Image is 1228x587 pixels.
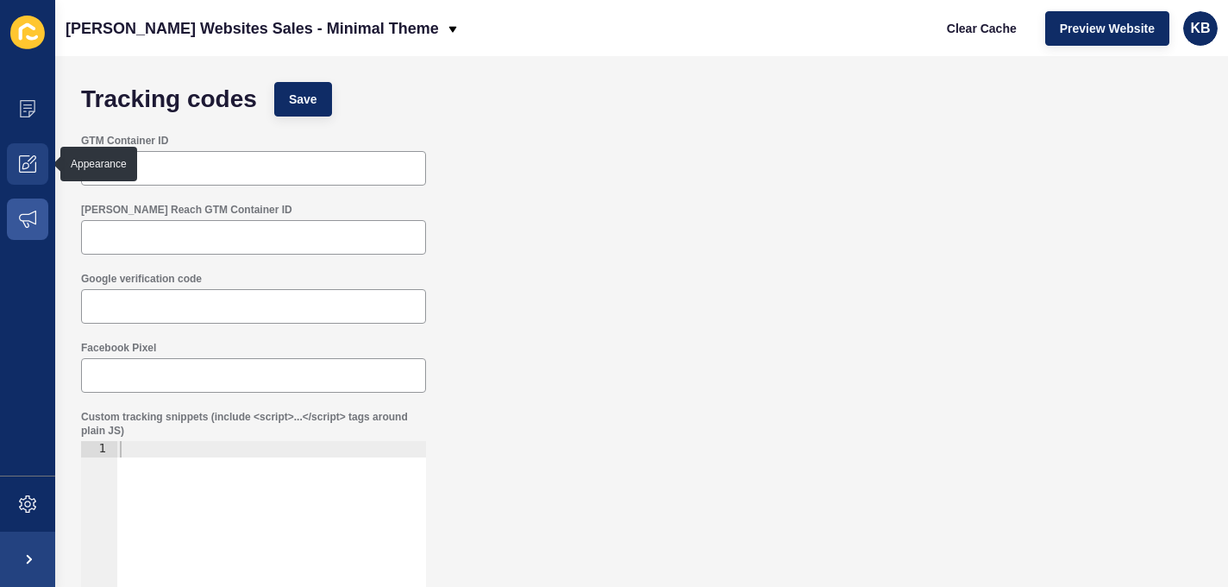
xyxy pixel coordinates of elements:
p: [PERSON_NAME] Websites Sales - Minimal Theme [66,7,439,50]
span: Save [289,91,317,108]
label: Facebook Pixel [81,341,156,355]
div: 1 [81,441,117,458]
label: Google verification code [81,272,202,286]
span: KB [1190,20,1210,37]
h1: Tracking codes [81,91,257,108]
div: Appearance [71,157,127,171]
label: GTM Container ID [81,134,168,148]
span: Preview Website [1060,20,1155,37]
button: Preview Website [1045,11,1169,46]
label: Custom tracking snippets (include <script>...</script> tags around plain JS) [81,410,426,438]
span: Clear Cache [947,20,1017,37]
label: [PERSON_NAME] Reach GTM Container ID [81,203,292,217]
button: Save [274,82,332,117]
button: Clear Cache [932,11,1031,46]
